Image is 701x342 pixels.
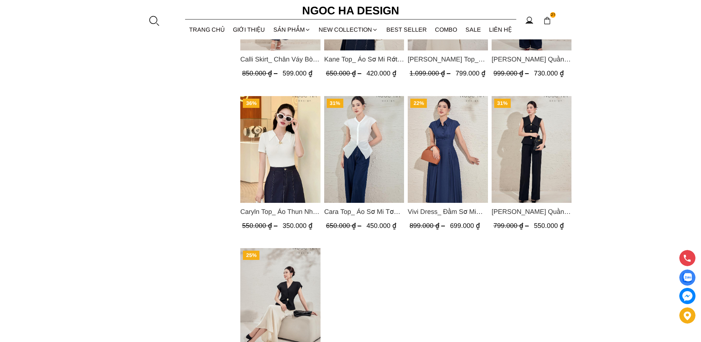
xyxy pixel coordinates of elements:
span: [PERSON_NAME] Quần Bò Suông Xếp LY Màu Xanh Đậm Q065 [491,54,571,64]
a: TRANG CHỦ [185,20,229,39]
a: Combo [431,20,461,39]
a: Ngoc Ha Design [295,2,406,20]
span: 21 [550,12,556,18]
span: Cara Top_ Áo Sơ Mi Tơ Rớt Vai Nhún Eo Màu Trắng A1073 [324,207,404,217]
a: Product image - Caryln Top_ Áo Thun Nhún Ngực Tay Cộc Màu Đỏ A1062 [240,96,321,203]
span: 999.000 ₫ [493,70,530,77]
span: 850.000 ₫ [242,70,279,77]
span: 1.099.000 ₫ [410,70,452,77]
span: 599.000 ₫ [283,70,312,77]
img: Caryln Top_ Áo Thun Nhún Ngực Tay Cộc Màu Đỏ A1062 [240,96,321,203]
span: 350.000 ₫ [283,222,312,229]
span: 550.000 ₫ [534,222,563,229]
a: Link to Vivi Dress_ Đầm Sơ Mi Rớt Vai Bò Lụa Màu Xanh D1000 [408,207,488,217]
span: 650.000 ₫ [326,70,363,77]
span: 799.000 ₫ [456,70,485,77]
a: Link to Audrey Top_ Áo Vest Linen Dáng Suông A1074 [408,54,488,64]
a: Link to Kane Top_ Áo Sơ Mi Rớt Vai Cổ Trụ Màu Xanh A1075 [324,54,404,64]
a: BEST SELLER [382,20,431,39]
a: Link to Cara Top_ Áo Sơ Mi Tơ Rớt Vai Nhún Eo Màu Trắng A1073 [324,207,404,217]
span: Calli Skirt_ Chân Váy Bò Đuôi Cá May Chỉ Nổi CV137 [240,54,321,64]
a: Link to Caryln Top_ Áo Thun Nhún Ngực Tay Cộc Màu Đỏ A1062 [240,207,321,217]
span: 730.000 ₫ [534,70,563,77]
span: Vivi Dress_ Đầm Sơ Mi Rớt Vai Bò Lụa Màu Xanh D1000 [408,207,488,217]
a: GIỚI THIỆU [229,20,269,39]
a: Display image [679,269,695,286]
a: SALE [461,20,485,39]
img: img-CART-ICON-ksit0nf1 [543,17,551,25]
a: Link to Lara Pants_ Quần Suông Trắng Q059 [491,207,571,217]
span: 550.000 ₫ [242,222,279,229]
span: Kane Top_ Áo Sơ Mi Rớt Vai Cổ Trụ Màu Xanh A1075 [324,54,404,64]
img: Cara Top_ Áo Sơ Mi Tơ Rớt Vai Nhún Eo Màu Trắng A1073 [324,96,404,203]
a: LIÊN HỆ [485,20,516,39]
a: Product image - Cara Top_ Áo Sơ Mi Tơ Rớt Vai Nhún Eo Màu Trắng A1073 [324,96,404,203]
a: Link to Kaytlyn Pants_ Quần Bò Suông Xếp LY Màu Xanh Đậm Q065 [491,54,571,64]
span: 799.000 ₫ [493,222,530,229]
span: [PERSON_NAME] Quần Suông Trắng Q059 [491,207,571,217]
span: Caryln Top_ Áo Thun Nhún Ngực Tay Cộc Màu Đỏ A1062 [240,207,321,217]
a: Product image - Vivi Dress_ Đầm Sơ Mi Rớt Vai Bò Lụa Màu Xanh D1000 [408,96,488,203]
span: 699.000 ₫ [450,222,480,229]
span: [PERSON_NAME] Top_ Áo Vest Linen Dáng Suông A1074 [408,54,488,64]
a: NEW COLLECTION [315,20,382,39]
span: 650.000 ₫ [326,222,363,229]
span: 899.000 ₫ [410,222,447,229]
a: messenger [679,288,695,304]
div: SẢN PHẨM [269,20,315,39]
span: 420.000 ₫ [366,70,396,77]
a: Product image - Lara Pants_ Quần Suông Trắng Q059 [491,96,571,203]
img: Display image [683,273,692,282]
img: Lara Pants_ Quần Suông Trắng Q059 [491,96,571,203]
a: Link to Calli Skirt_ Chân Váy Bò Đuôi Cá May Chỉ Nổi CV137 [240,54,321,64]
span: 450.000 ₫ [366,222,396,229]
img: Vivi Dress_ Đầm Sơ Mi Rớt Vai Bò Lụa Màu Xanh D1000 [408,96,488,203]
